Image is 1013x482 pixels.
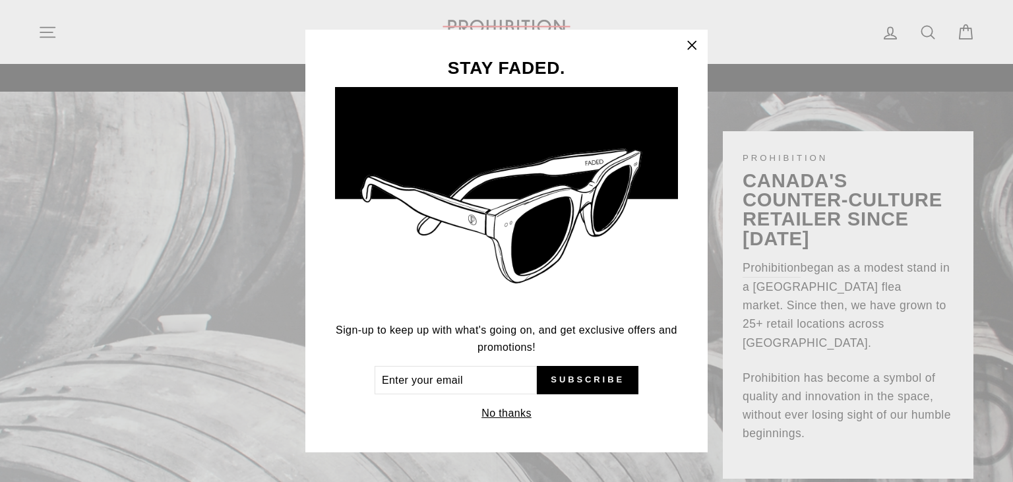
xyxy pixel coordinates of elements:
button: Subscribe [537,366,638,395]
h3: STAY FADED. [335,59,678,77]
p: Sign-up to keep up with what's going on, and get exclusive offers and promotions! [335,322,678,355]
input: Enter your email [375,366,537,395]
button: No thanks [477,404,536,423]
span: Subscribe [551,374,625,386]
